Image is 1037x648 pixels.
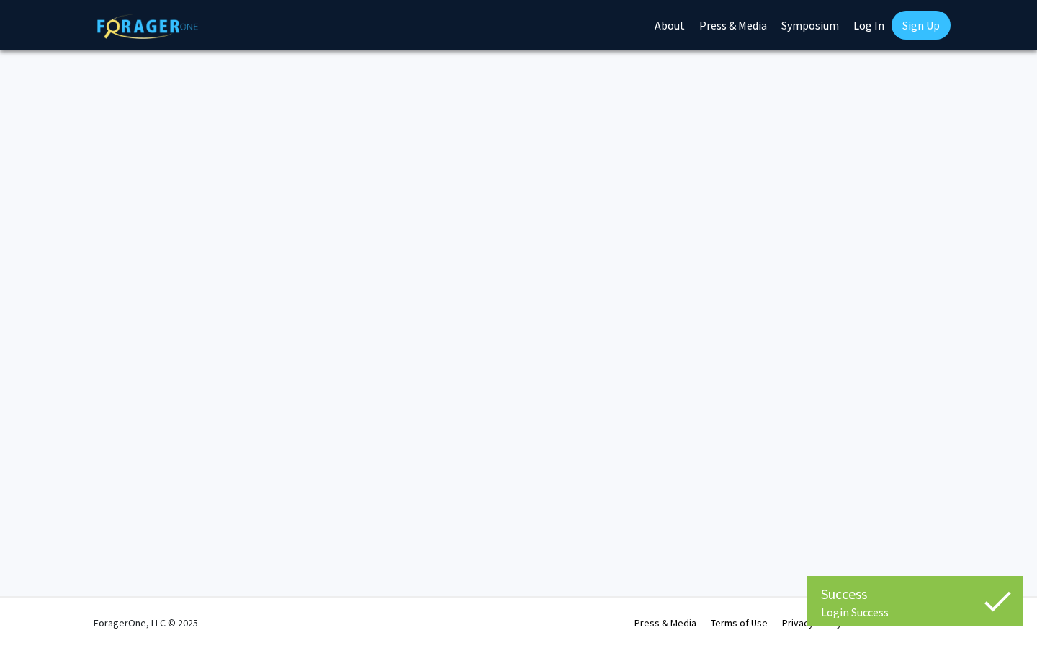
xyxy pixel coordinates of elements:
img: ForagerOne Logo [97,14,198,39]
a: Privacy Policy [782,616,842,629]
a: Terms of Use [711,616,768,629]
div: Success [821,583,1008,605]
div: Login Success [821,605,1008,619]
a: Sign Up [892,11,951,40]
div: ForagerOne, LLC © 2025 [94,598,198,648]
a: Press & Media [634,616,696,629]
